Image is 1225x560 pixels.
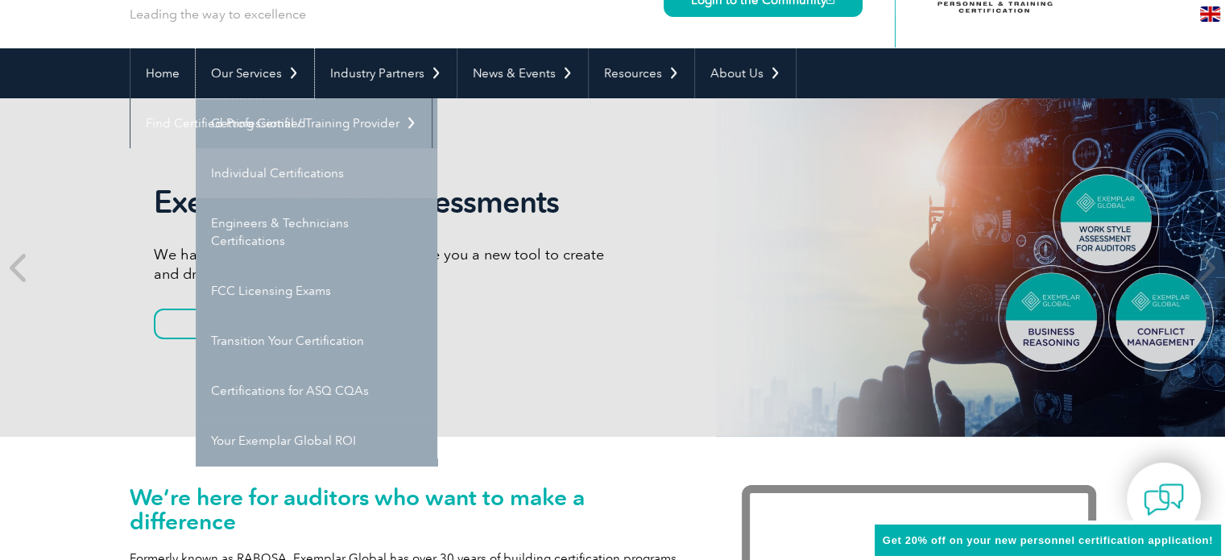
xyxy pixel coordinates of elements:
[196,48,314,98] a: Our Services
[154,184,613,221] h2: Exemplar Global Assessments
[883,534,1213,546] span: Get 20% off on your new personnel certification application!
[196,266,437,316] a: FCC Licensing Exams
[315,48,457,98] a: Industry Partners
[1200,6,1220,22] img: en
[130,485,693,533] h1: We’re here for auditors who want to make a difference
[130,48,195,98] a: Home
[154,309,321,339] a: Learn More
[196,198,437,266] a: Engineers & Technicians Certifications
[589,48,694,98] a: Resources
[695,48,796,98] a: About Us
[196,148,437,198] a: Individual Certifications
[154,245,613,284] p: We have partnered with TalentClick to give you a new tool to create and drive high-performance teams
[1144,479,1184,520] img: contact-chat.png
[457,48,588,98] a: News & Events
[130,6,306,23] p: Leading the way to excellence
[196,316,437,366] a: Transition Your Certification
[196,366,437,416] a: Certifications for ASQ CQAs
[196,416,437,466] a: Your Exemplar Global ROI
[130,98,432,148] a: Find Certified Professional / Training Provider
